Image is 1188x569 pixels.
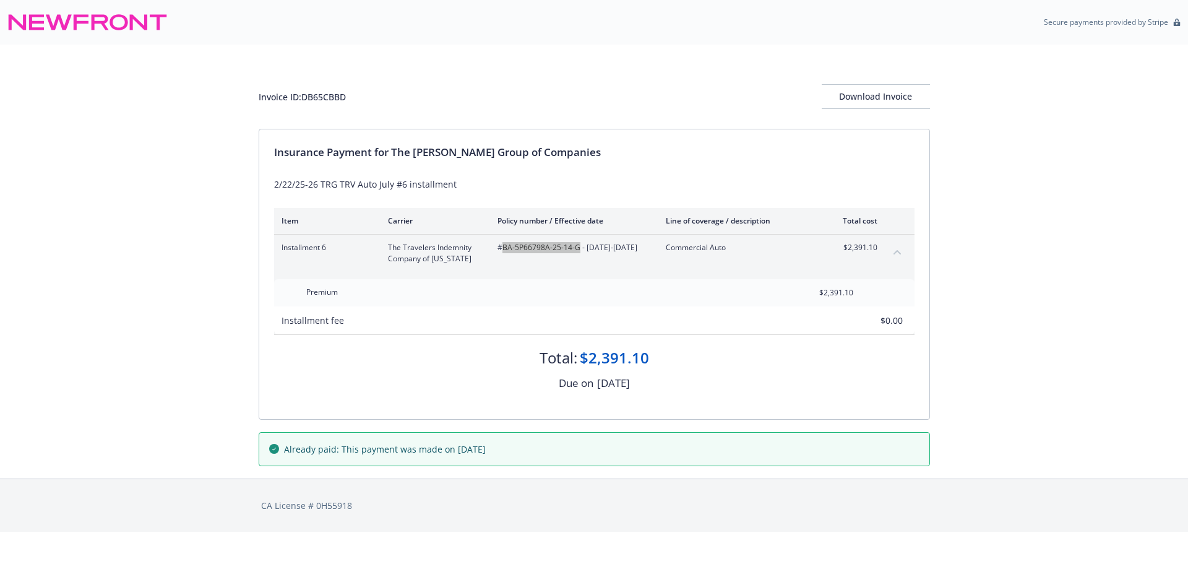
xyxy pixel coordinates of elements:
[282,242,368,253] span: Installment 6
[1044,17,1168,27] p: Secure payments provided by Stripe
[666,242,811,253] span: Commercial Auto
[830,311,910,329] input: 0.00
[497,242,646,253] span: #BA-5P66798A-25-14-G - [DATE]-[DATE]
[887,242,907,262] button: collapse content
[388,242,478,264] span: The Travelers Indemnity Company of [US_STATE]
[284,443,486,456] span: Already paid: This payment was made on [DATE]
[259,90,346,103] div: Invoice ID: DB65CBBD
[822,85,930,108] div: Download Invoice
[282,215,368,226] div: Item
[497,215,646,226] div: Policy number / Effective date
[559,375,593,391] div: Due on
[388,215,478,226] div: Carrier
[780,284,861,302] input: 0.00
[274,144,915,160] div: Insurance Payment for The [PERSON_NAME] Group of Companies
[306,287,338,297] span: Premium
[540,347,577,368] div: Total:
[597,375,630,391] div: [DATE]
[666,215,811,226] div: Line of coverage / description
[274,178,915,191] div: 2/22/25-26 TRG TRV Auto July #6 installment
[822,84,930,109] button: Download Invoice
[831,242,877,253] span: $2,391.10
[282,315,344,326] span: Installment fee
[261,499,928,512] div: CA License # 0H55918
[274,235,915,272] div: Installment 6The Travelers Indemnity Company of [US_STATE]#BA-5P66798A-25-14-G - [DATE]-[DATE]Com...
[831,215,877,226] div: Total cost
[580,347,649,368] div: $2,391.10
